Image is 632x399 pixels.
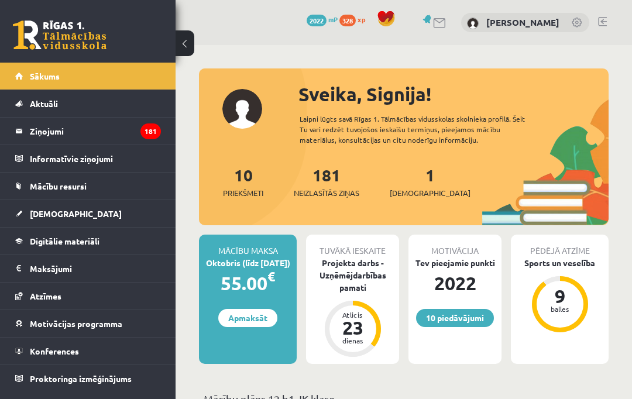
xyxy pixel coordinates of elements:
[390,187,470,199] span: [DEMOGRAPHIC_DATA]
[30,118,161,145] legend: Ziņojumi
[335,318,370,337] div: 23
[335,311,370,318] div: Atlicis
[199,257,297,269] div: Oktobris (līdz [DATE])
[15,173,161,199] a: Mācību resursi
[15,63,161,90] a: Sākums
[140,123,161,139] i: 181
[30,71,60,81] span: Sākums
[542,287,578,305] div: 9
[542,305,578,312] div: balles
[30,318,122,329] span: Motivācijas programma
[218,309,277,327] a: Apmaksāt
[307,15,338,24] a: 2022 mP
[15,310,161,337] a: Motivācijas programma
[15,283,161,309] a: Atzīmes
[15,118,161,145] a: Ziņojumi181
[306,257,399,294] div: Projekta darbs - Uzņēmējdarbības pamati
[30,236,99,246] span: Digitālie materiāli
[223,187,263,199] span: Priekšmeti
[15,145,161,172] a: Informatīvie ziņojumi
[267,268,275,285] span: €
[511,257,609,269] div: Sports un veselība
[199,235,297,257] div: Mācību maksa
[15,365,161,392] a: Proktoringa izmēģinājums
[15,338,161,364] a: Konferences
[511,257,609,334] a: Sports un veselība 9 balles
[511,235,609,257] div: Pēdējā atzīme
[30,208,122,219] span: [DEMOGRAPHIC_DATA]
[298,80,609,108] div: Sveika, Signija!
[199,269,297,297] div: 55.00
[15,255,161,282] a: Maksājumi
[30,255,161,282] legend: Maksājumi
[486,16,559,28] a: [PERSON_NAME]
[30,145,161,172] legend: Informatīvie ziņojumi
[408,235,502,257] div: Motivācija
[30,346,79,356] span: Konferences
[306,257,399,359] a: Projekta darbs - Uzņēmējdarbības pamati Atlicis 23 dienas
[408,269,502,297] div: 2022
[307,15,327,26] span: 2022
[30,373,132,384] span: Proktoringa izmēģinājums
[339,15,356,26] span: 328
[358,15,365,24] span: xp
[294,164,359,199] a: 181Neizlasītās ziņas
[328,15,338,24] span: mP
[416,309,494,327] a: 10 piedāvājumi
[30,98,58,109] span: Aktuāli
[335,337,370,344] div: dienas
[30,181,87,191] span: Mācību resursi
[467,18,479,29] img: Signija Ivanova
[15,200,161,227] a: [DEMOGRAPHIC_DATA]
[300,113,545,145] div: Laipni lūgts savā Rīgas 1. Tālmācības vidusskolas skolnieka profilā. Šeit Tu vari redzēt tuvojošo...
[408,257,502,269] div: Tev pieejamie punkti
[390,164,470,199] a: 1[DEMOGRAPHIC_DATA]
[223,164,263,199] a: 10Priekšmeti
[306,235,399,257] div: Tuvākā ieskaite
[30,291,61,301] span: Atzīmes
[294,187,359,199] span: Neizlasītās ziņas
[13,20,107,50] a: Rīgas 1. Tālmācības vidusskola
[339,15,371,24] a: 328 xp
[15,228,161,254] a: Digitālie materiāli
[15,90,161,117] a: Aktuāli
